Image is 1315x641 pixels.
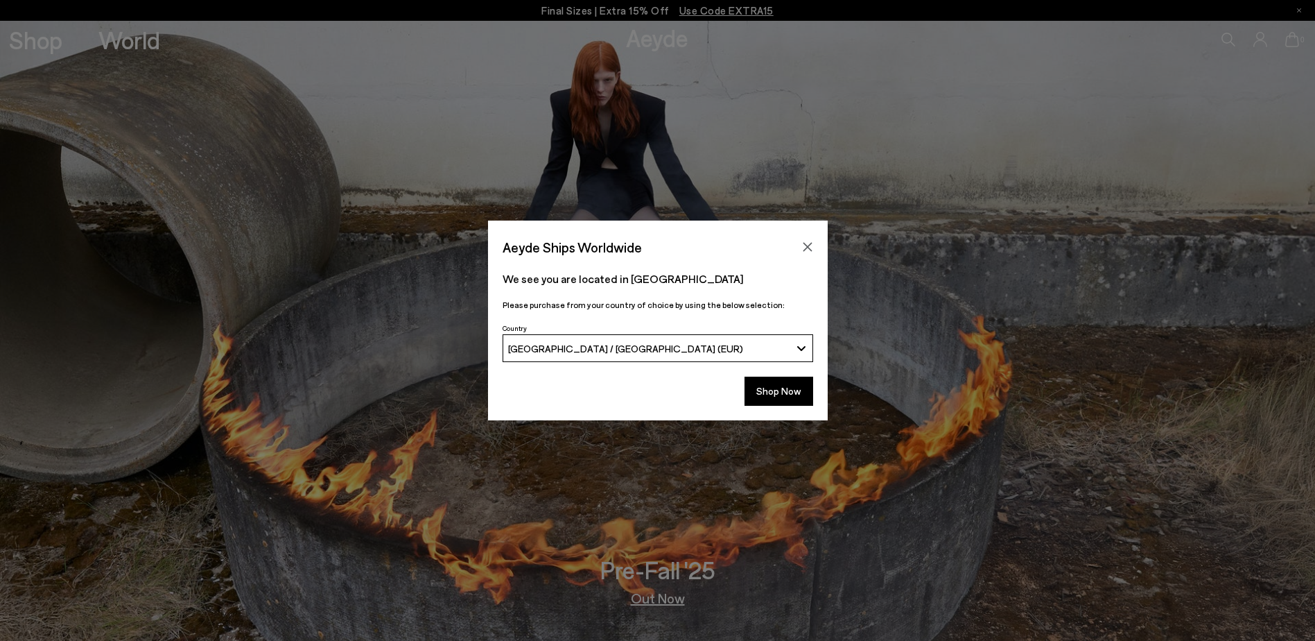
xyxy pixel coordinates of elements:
[503,271,813,287] p: We see you are located in [GEOGRAPHIC_DATA]
[744,377,813,406] button: Shop Now
[503,298,813,311] p: Please purchase from your country of choice by using the below selection:
[503,235,642,259] span: Aeyde Ships Worldwide
[797,237,818,257] button: Close
[503,324,527,332] span: Country
[508,343,743,354] span: [GEOGRAPHIC_DATA] / [GEOGRAPHIC_DATA] (EUR)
